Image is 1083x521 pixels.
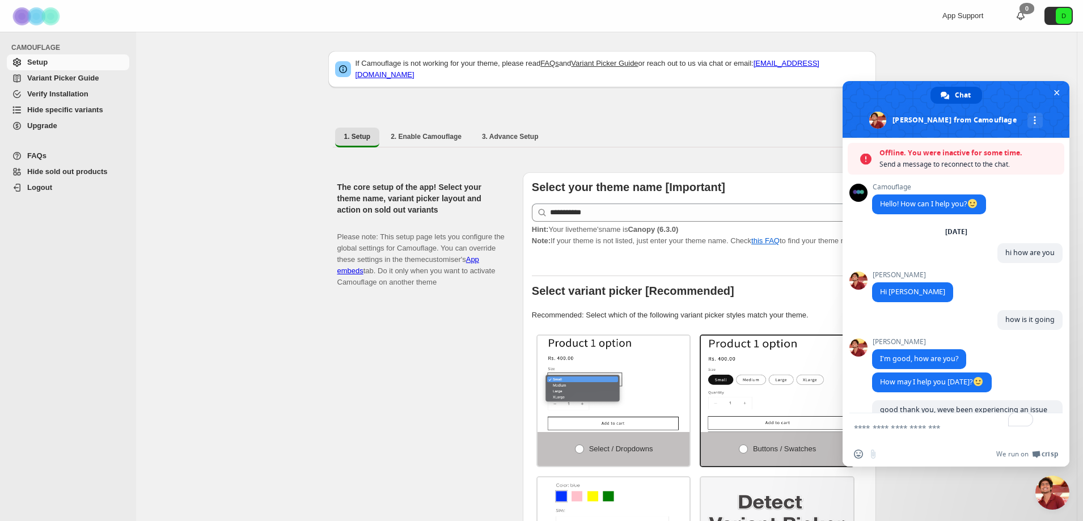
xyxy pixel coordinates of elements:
span: Send a message to reconnect to the chat. [879,159,1059,170]
span: 3. Advance Setup [482,132,539,141]
span: 1. Setup [344,132,371,141]
span: Camouflage [872,183,986,191]
textarea: To enrich screen reader interactions, please activate Accessibility in Grammarly extension settings [854,413,1035,442]
span: Hi [PERSON_NAME] [880,287,945,296]
span: Buttons / Swatches [753,444,816,453]
span: Crisp [1042,450,1058,459]
span: Close chat [1051,87,1063,99]
span: App Support [942,11,983,20]
img: Buttons / Swatches [701,336,853,432]
strong: Canopy (6.3.0) [628,225,678,234]
b: Select your theme name [Important] [532,181,725,193]
img: Select / Dropdowns [538,336,690,432]
text: D [1061,12,1066,19]
a: We run onCrisp [996,450,1058,459]
div: [DATE] [945,228,967,235]
span: [PERSON_NAME] [872,338,966,346]
span: Setup [27,58,48,66]
span: Hide sold out products [27,167,108,176]
a: this FAQ [751,236,780,245]
span: [PERSON_NAME] [872,271,953,279]
a: Setup [7,54,129,70]
span: Insert an emoji [854,450,863,459]
span: how is it going [1005,315,1055,324]
h2: The core setup of the app! Select your theme name, variant picker layout and action on sold out v... [337,181,505,215]
a: Hide specific variants [7,102,129,118]
span: I'm good, how are you? [880,354,958,363]
span: Hide specific variants [27,105,103,114]
a: Variant Picker Guide [7,70,129,86]
span: How may I help you [DATE]? [880,377,984,387]
span: Chat [955,87,971,104]
a: Logout [7,180,129,196]
strong: Hint: [532,225,549,234]
b: Select variant picker [Recommended] [532,285,734,297]
span: Hello! How can I help you? [880,199,978,209]
a: Variant Picker Guide [571,59,638,67]
p: Recommended: Select which of the following variant picker styles match your theme. [532,310,867,321]
span: Verify Installation [27,90,88,98]
img: Camouflage [9,1,66,32]
a: 0 [1015,10,1026,22]
p: If your theme is not listed, just enter your theme name. Check to find your theme name. [532,224,867,247]
a: Upgrade [7,118,129,134]
a: Chat [930,87,982,104]
span: hi how are you [1005,248,1055,257]
span: Select / Dropdowns [589,444,653,453]
div: 0 [1019,3,1034,14]
a: FAQs [540,59,559,67]
span: Your live theme's name is [532,225,679,234]
span: CAMOUFLAGE [11,43,130,52]
p: If Camouflage is not working for your theme, please read and or reach out to us via chat or email: [356,58,869,81]
span: 2. Enable Camouflage [391,132,462,141]
span: Variant Picker Guide [27,74,99,82]
span: Logout [27,183,52,192]
span: good thank you, weve been experiencing an issue with our website [880,405,1047,425]
strong: Note: [532,236,551,245]
p: Please note: This setup page lets you configure the global settings for Camouflage. You can overr... [337,220,505,288]
a: Hide sold out products [7,164,129,180]
a: FAQs [7,148,129,164]
span: FAQs [27,151,46,160]
span: Upgrade [27,121,57,130]
a: Verify Installation [7,86,129,102]
a: Close chat [1035,476,1069,510]
span: We run on [996,450,1029,459]
span: Offline. You were inactive for some time. [879,147,1059,159]
span: Avatar with initials D [1056,8,1072,24]
button: Avatar with initials D [1044,7,1073,25]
